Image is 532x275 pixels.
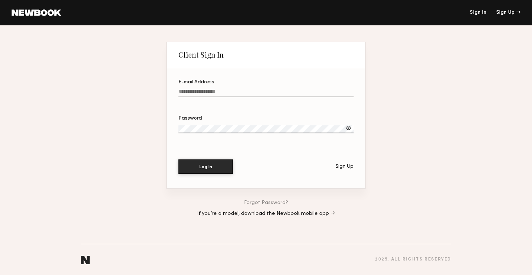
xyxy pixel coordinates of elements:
div: Client Sign In [178,50,224,59]
div: Sign Up [496,10,520,15]
div: Sign Up [335,164,354,169]
a: Forgot Password? [244,200,288,205]
button: Log In [178,159,233,174]
div: 2025 , all rights reserved [375,257,451,262]
input: E-mail Address [178,89,354,97]
div: E-mail Address [178,80,354,85]
div: Password [178,116,354,121]
a: Sign In [470,10,486,15]
a: If you’re a model, download the Newbook mobile app → [197,211,335,216]
input: Password [178,125,354,133]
